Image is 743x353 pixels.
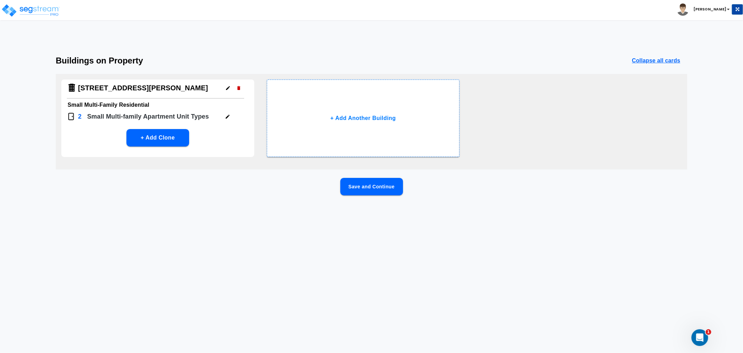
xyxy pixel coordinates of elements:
[691,329,708,346] iframe: Intercom live chat
[340,178,403,195] button: Save and Continue
[267,80,460,157] button: + Add Another Building
[67,112,75,121] img: Door Icon
[706,329,711,335] span: 1
[694,7,726,12] b: [PERSON_NAME]
[56,56,143,66] h3: Buildings on Property
[677,3,689,16] img: avatar.png
[1,3,60,17] img: logo_pro_r.png
[67,83,77,93] img: Building Icon
[68,100,248,110] h6: Small Multi-Family Residential
[78,112,82,121] p: 2
[126,129,189,147] button: + Add Clone
[78,84,208,92] h4: [STREET_ADDRESS][PERSON_NAME]
[87,112,209,121] p: Small Multi-family Apartment Unit Type s
[632,57,680,65] p: Collapse all cards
